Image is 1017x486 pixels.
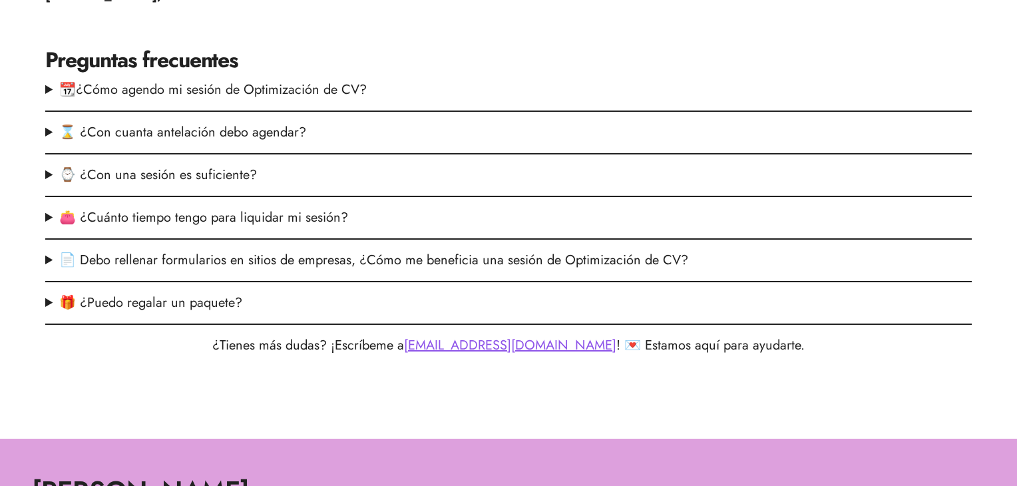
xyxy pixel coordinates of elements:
summary: 🎁 ¿Puedo regalar un paquete? [45,293,972,313]
p: ¿Tienes más dudas? ¡Escríbeme a ! 💌 Estamos aquí para ayudarte. [45,336,972,356]
summary: ⌚ ¿Con una sesión es suficiente? [45,165,972,185]
summary: ⌛ ¿Con cuanta antelación debo agendar? [45,122,972,142]
summary: 📆¿Cómo agendo mi sesión de Optimización de CV? [45,80,972,100]
summary: 👛 ¿Cuánto tiempo tengo para liquidar mi sesión? [45,208,972,228]
a: [EMAIL_ADDRESS][DOMAIN_NAME] [404,336,616,355]
summary: 📄 Debo rellenar formularios en sitios de empresas, ¿Cómo me beneficia una sesión de Optimización ... [45,250,972,270]
h2: Preguntas frecuentes [45,45,972,75]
